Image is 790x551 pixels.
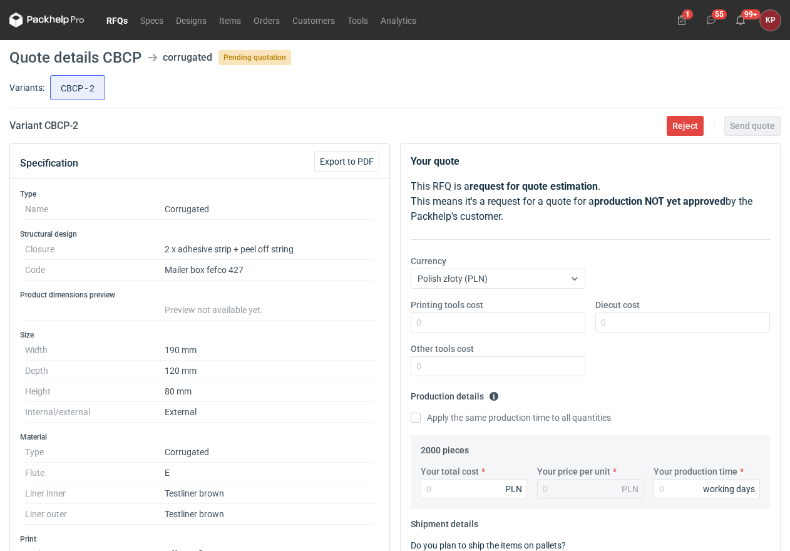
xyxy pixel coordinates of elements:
span: Pending quotation [218,50,291,65]
p: This RFQ is a . This means it's a request for a quote for a by the Packhelp's customer. [411,179,770,224]
dt: Depth [25,361,165,381]
span: Preview not available yet. [165,305,263,315]
dt: Internal/external [25,402,165,423]
dd: Corrugated [165,199,374,220]
dt: Width [25,340,165,361]
label: Other tools cost [411,342,474,355]
dd: E [165,463,374,483]
span: Polish złoty (PLN) [418,274,488,284]
h3: Print [20,534,379,544]
dt: Type [25,442,165,463]
a: Customers [286,13,341,28]
span: Export to PDF [320,157,374,166]
dt: Flute [25,463,165,483]
label: Your production time [654,465,737,478]
button: 55 [701,10,721,30]
dt: Closure [25,239,165,260]
a: Specs [134,13,170,28]
dd: Testliner brown [165,504,374,525]
button: Specification [20,148,78,178]
label: CBCP - 2 [50,75,105,100]
h3: Structural design [20,229,379,239]
input: 0 [654,479,760,499]
dd: 80 mm [165,381,374,402]
label: Printing tools cost [411,299,483,311]
dd: External [165,402,374,423]
h3: Material [20,432,379,442]
input: 0 [421,479,527,499]
label: Currency [411,255,446,267]
label: Do you plan to ship the items on pallets? [411,540,566,550]
svg: Packhelp Pro [9,13,85,28]
button: Send quote [724,116,781,136]
label: Variants: [9,81,44,94]
a: RFQs [100,13,134,28]
button: KP [760,10,781,31]
dt: Name [25,199,165,220]
div: PLN [622,483,639,495]
a: Items [213,13,247,28]
legend: Shipment details [411,514,478,529]
label: Diecut cost [595,299,640,311]
dd: 2 x adhesive strip + peel off string [165,239,374,260]
button: 99+ [731,10,751,30]
dt: Liner outer [25,504,165,525]
a: Tools [341,13,374,28]
h2: Variant CBCP - 2 [9,118,78,133]
span: Reject [672,121,698,130]
dd: Mailer box fefco 427 [165,260,374,281]
button: 1 [672,10,692,30]
h3: Size [20,330,379,340]
a: Orders [247,13,286,28]
strong: production NOT yet approved [594,195,726,207]
dd: Corrugated [165,442,374,463]
h3: Type [20,189,379,199]
dd: 190 mm [165,340,374,361]
h1: Quote details CBCP [9,50,141,65]
a: Designs [170,13,213,28]
strong: request for quote estimation [469,180,598,192]
div: PLN [505,483,522,495]
input: 0 [595,312,770,332]
a: Analytics [374,13,423,28]
label: Your price per unit [537,465,610,478]
label: Your total cost [421,465,479,478]
button: Export to PDF [314,152,379,172]
dd: Testliner brown [165,483,374,504]
legend: Production details [411,386,499,401]
input: 0 [411,312,585,332]
div: corrugated [163,50,212,65]
dt: Liner inner [25,483,165,504]
button: Reject [667,116,704,136]
dd: 120 mm [165,361,374,381]
h3: Product dimensions preview [20,290,379,300]
strong: Your quote [411,155,459,167]
dt: Code [25,260,165,281]
input: 0 [411,356,585,376]
span: Send quote [730,121,775,130]
legend: 2000 pieces [421,440,469,455]
dt: Height [25,381,165,402]
div: working days [703,483,755,495]
label: Apply the same production time to all quantities [411,411,611,424]
div: Karolina Piętka [760,10,781,31]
